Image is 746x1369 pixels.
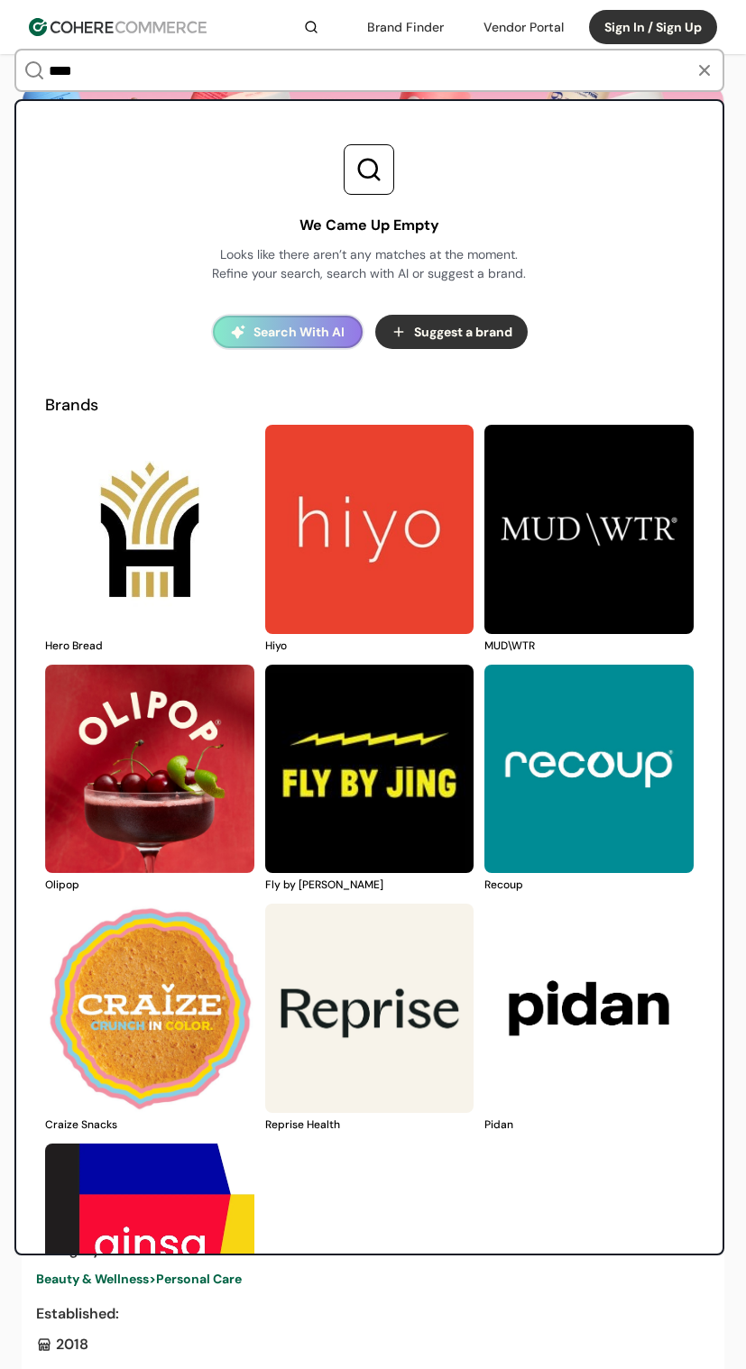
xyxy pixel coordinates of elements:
[156,1271,242,1287] span: Personal Care
[149,1271,156,1287] span: >
[210,245,528,283] div: Looks like there aren’t any matches at the moment. Refine your search, search with AI or suggest ...
[36,1271,149,1287] span: Beauty & Wellness
[36,1270,710,1289] a: Beauty & Wellness>Personal Care
[36,1334,710,1355] div: 2018
[29,18,207,36] img: Cohere Logo
[213,316,363,348] button: Search With AI
[36,1303,710,1325] div: Established :
[45,393,694,418] h2: Brands
[375,315,528,349] button: Suggest a brand
[589,10,717,44] button: Sign In / Sign Up
[299,215,439,236] div: We Came Up Empty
